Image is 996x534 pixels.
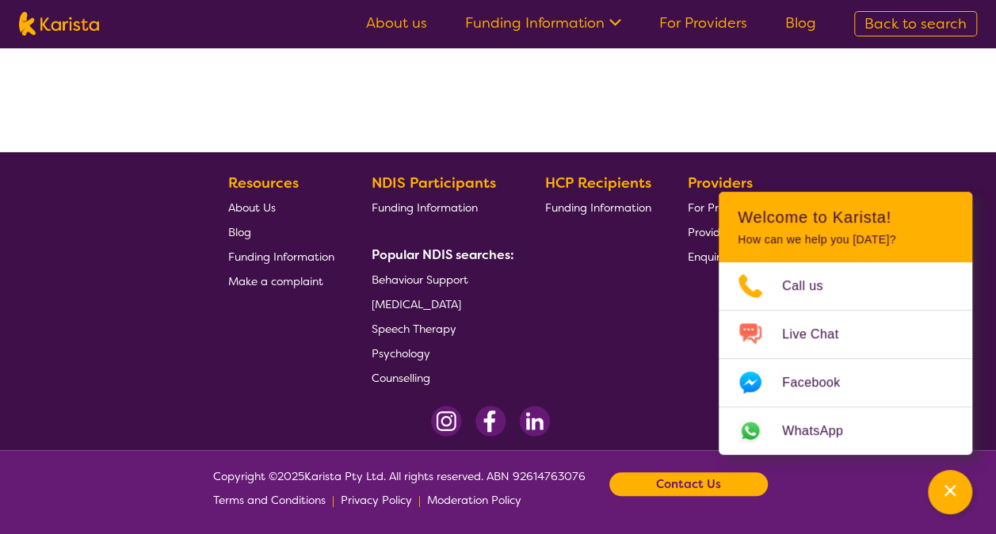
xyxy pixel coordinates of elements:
span: Make a complaint [228,274,323,288]
a: Funding Information [228,244,334,269]
span: Copyright © 2025 Karista Pty Ltd. All rights reserved. ABN 92614763076 [213,464,586,512]
h2: Welcome to Karista! [738,208,953,227]
button: Channel Menu [928,470,972,514]
b: Providers [688,174,753,193]
span: Enquire [688,250,727,264]
p: How can we help you [DATE]? [738,233,953,246]
span: Psychology [372,346,430,360]
a: Privacy Policy [341,488,412,512]
span: Back to search [864,14,967,33]
b: Contact Us [656,472,721,496]
a: Back to search [854,11,977,36]
a: Psychology [372,341,508,365]
span: Facebook [782,371,859,395]
p: | [418,488,421,512]
a: Make a complaint [228,269,334,293]
b: Resources [228,174,299,193]
a: Enquire [688,244,761,269]
a: Speech Therapy [372,316,508,341]
span: For Providers [688,200,755,215]
a: For Providers [688,195,761,219]
span: Moderation Policy [427,493,521,507]
a: Funding Information [465,13,621,32]
b: Popular NDIS searches: [372,246,514,263]
a: Terms and Conditions [213,488,326,512]
a: Web link opens in a new tab. [719,407,972,455]
span: Live Chat [782,322,857,346]
span: Provider Login [688,225,761,239]
b: HCP Recipients [544,174,651,193]
span: [MEDICAL_DATA] [372,297,461,311]
p: | [332,488,334,512]
a: [MEDICAL_DATA] [372,292,508,316]
b: NDIS Participants [372,174,496,193]
span: Funding Information [544,200,651,215]
ul: Choose channel [719,262,972,455]
span: Funding Information [228,250,334,264]
a: Blog [785,13,816,32]
a: Provider Login [688,219,761,244]
span: WhatsApp [782,419,862,443]
img: LinkedIn [519,406,550,437]
a: Funding Information [544,195,651,219]
span: Terms and Conditions [213,493,326,507]
span: Counselling [372,371,430,385]
span: Funding Information [372,200,478,215]
a: About Us [228,195,334,219]
span: About Us [228,200,276,215]
a: Counselling [372,365,508,390]
a: For Providers [659,13,747,32]
span: Behaviour Support [372,273,468,287]
a: Behaviour Support [372,267,508,292]
img: Facebook [475,406,506,437]
a: Blog [228,219,334,244]
span: Privacy Policy [341,493,412,507]
a: About us [366,13,427,32]
span: Call us [782,274,842,298]
div: Channel Menu [719,192,972,455]
img: Karista logo [19,12,99,36]
a: Funding Information [372,195,508,219]
img: Instagram [431,406,462,437]
span: Speech Therapy [372,322,456,336]
span: Blog [228,225,251,239]
a: Moderation Policy [427,488,521,512]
